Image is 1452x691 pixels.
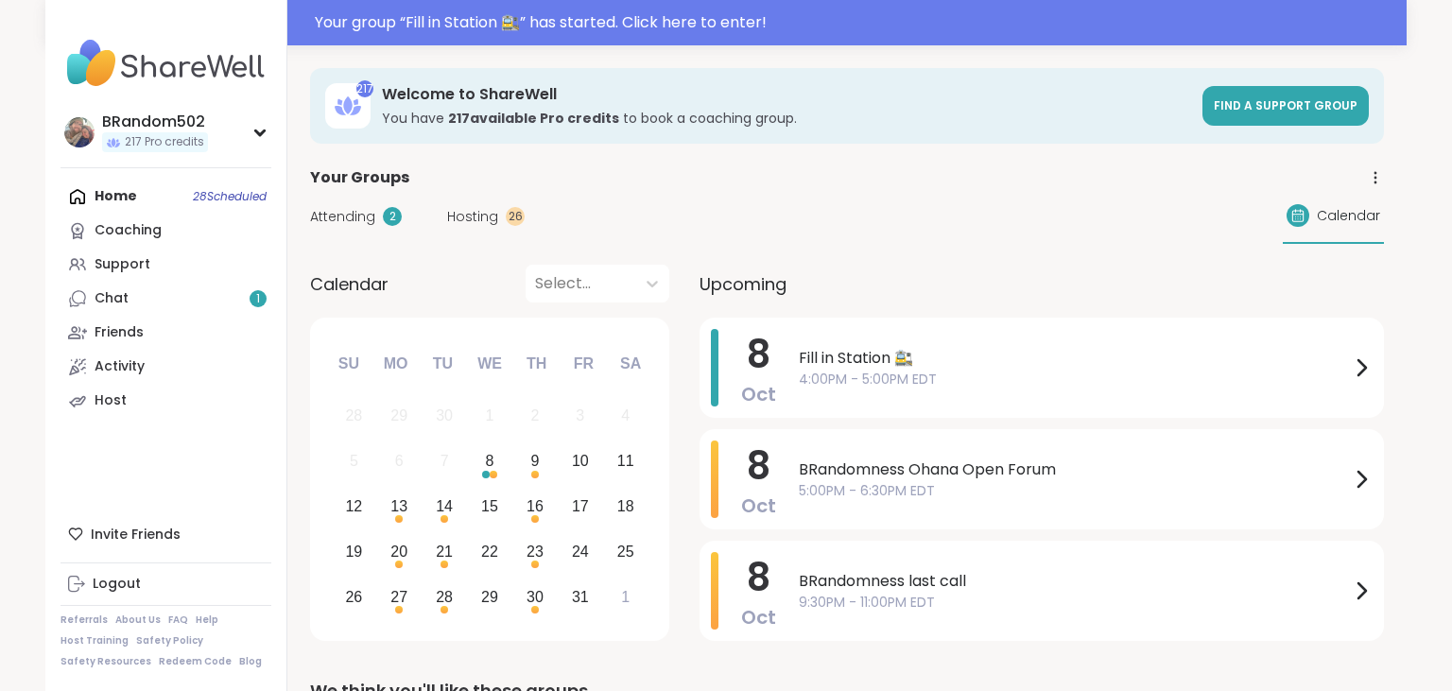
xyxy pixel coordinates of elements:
div: Not available Tuesday, September 30th, 2025 [424,396,465,437]
div: Not available Monday, October 6th, 2025 [379,441,420,482]
div: 25 [617,539,634,564]
span: Your Groups [310,166,409,189]
div: Not available Wednesday, October 1st, 2025 [470,396,510,437]
a: Support [60,248,271,282]
div: Choose Saturday, October 18th, 2025 [605,487,646,527]
a: Find a support group [1202,86,1369,126]
div: 24 [572,539,589,564]
div: 28 [345,403,362,428]
div: 6 [395,448,404,474]
span: Hosting [447,207,498,227]
div: 21 [436,539,453,564]
span: Calendar [310,271,389,297]
a: Coaching [60,214,271,248]
div: 2 [530,403,539,428]
span: 5:00PM - 6:30PM EDT [799,481,1350,501]
div: BRandom502 [102,112,208,132]
div: 23 [527,539,544,564]
div: Not available Friday, October 3rd, 2025 [560,396,600,437]
div: Fr [562,343,604,385]
div: Choose Thursday, October 23rd, 2025 [515,531,556,572]
span: 8 [747,440,770,492]
div: 9 [530,448,539,474]
div: Choose Wednesday, October 22nd, 2025 [470,531,510,572]
div: 5 [350,448,358,474]
div: 4 [621,403,630,428]
div: 20 [390,539,407,564]
a: Referrals [60,613,108,627]
div: 217 [356,80,373,97]
div: 26 [345,584,362,610]
span: Oct [741,604,776,631]
a: Chat1 [60,282,271,316]
span: BRandomness Ohana Open Forum [799,458,1350,481]
div: Host [95,391,127,410]
a: Help [196,613,218,627]
a: Friends [60,316,271,350]
img: BRandom502 [64,117,95,147]
span: Calendar [1317,206,1380,226]
div: Choose Monday, October 13th, 2025 [379,487,420,527]
div: 30 [436,403,453,428]
div: Logout [93,575,141,594]
div: Choose Thursday, October 9th, 2025 [515,441,556,482]
div: 22 [481,539,498,564]
div: Choose Wednesday, October 8th, 2025 [470,441,510,482]
div: Chat [95,289,129,308]
div: Sa [610,343,651,385]
span: Oct [741,381,776,407]
div: Su [328,343,370,385]
a: Host [60,384,271,418]
div: Not available Saturday, October 4th, 2025 [605,396,646,437]
div: Choose Tuesday, October 28th, 2025 [424,577,465,617]
div: 1 [486,403,494,428]
div: Choose Monday, October 20th, 2025 [379,531,420,572]
span: 9:30PM - 11:00PM EDT [799,593,1350,613]
span: Find a support group [1214,97,1357,113]
div: Choose Friday, October 17th, 2025 [560,487,600,527]
div: Th [516,343,558,385]
div: Choose Friday, October 10th, 2025 [560,441,600,482]
div: Not available Monday, September 29th, 2025 [379,396,420,437]
div: Choose Friday, October 31st, 2025 [560,577,600,617]
a: Blog [239,655,262,668]
div: Choose Friday, October 24th, 2025 [560,531,600,572]
span: Fill in Station 🚉 [799,347,1350,370]
b: 217 available Pro credit s [448,109,619,128]
div: Choose Saturday, November 1st, 2025 [605,577,646,617]
div: Tu [422,343,463,385]
a: Logout [60,567,271,601]
a: Redeem Code [159,655,232,668]
div: 8 [486,448,494,474]
div: 29 [390,403,407,428]
span: Attending [310,207,375,227]
div: Choose Tuesday, October 21st, 2025 [424,531,465,572]
div: 1 [621,584,630,610]
div: Activity [95,357,145,376]
div: Choose Sunday, October 19th, 2025 [334,531,374,572]
div: 14 [436,493,453,519]
div: Your group “ Fill in Station 🚉 ” has started. Click here to enter! [315,11,1395,34]
div: 26 [506,207,525,226]
div: Not available Sunday, October 5th, 2025 [334,441,374,482]
div: 2 [383,207,402,226]
div: 29 [481,584,498,610]
div: Choose Monday, October 27th, 2025 [379,577,420,617]
div: Mo [374,343,416,385]
h3: Welcome to ShareWell [382,84,1191,105]
div: Not available Tuesday, October 7th, 2025 [424,441,465,482]
span: Oct [741,492,776,519]
div: 15 [481,493,498,519]
div: 12 [345,493,362,519]
div: 13 [390,493,407,519]
div: 31 [572,584,589,610]
div: 28 [436,584,453,610]
a: FAQ [168,613,188,627]
div: Choose Saturday, October 25th, 2025 [605,531,646,572]
span: 8 [747,328,770,381]
div: Choose Thursday, October 16th, 2025 [515,487,556,527]
div: Invite Friends [60,517,271,551]
span: BRandomness last call [799,570,1350,593]
div: Choose Wednesday, October 15th, 2025 [470,487,510,527]
a: Safety Policy [136,634,203,648]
